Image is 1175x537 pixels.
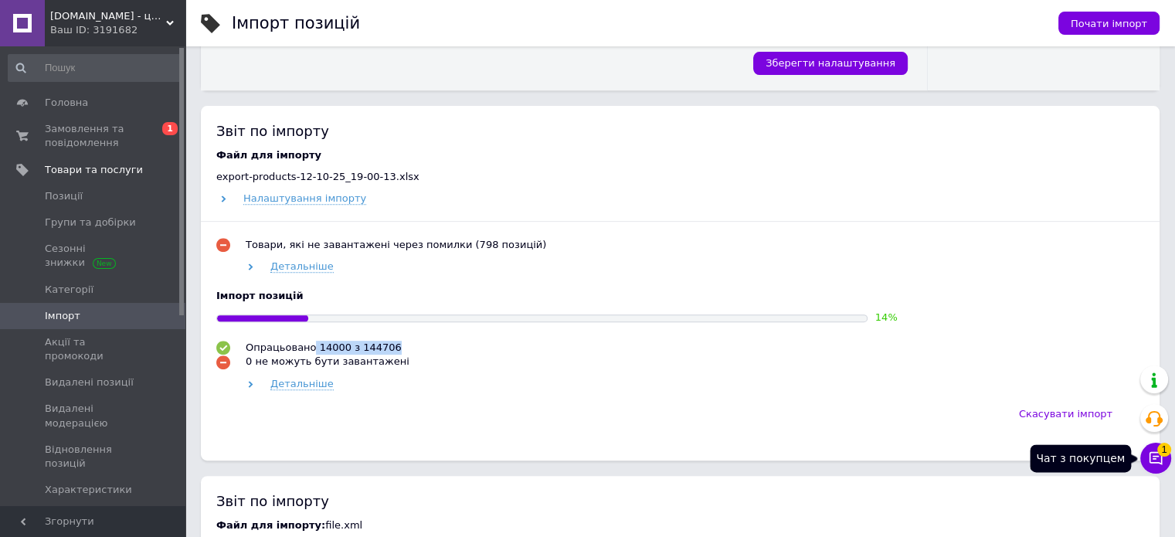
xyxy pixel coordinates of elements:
[1071,18,1147,29] span: Почати імпорт
[45,242,143,270] span: Сезонні знижки
[50,9,166,23] span: Tehnomagaz.com.ua - це передовий інтернет-магазин, спеціалізуючийся на продажу техніки
[45,96,88,110] span: Головна
[216,519,325,531] span: Файл для імпорту:
[1157,443,1171,457] span: 1
[216,491,1144,511] div: Звіт по імпорту
[1058,12,1160,35] button: Почати імпорт
[325,519,362,531] span: file.xml
[45,376,134,389] span: Видалені позиції
[232,14,360,32] h1: Імпорт позицій
[45,335,143,363] span: Акції та промокоди
[45,309,80,323] span: Імпорт
[270,260,334,273] span: Детальніше
[45,443,143,471] span: Відновлення позицій
[1140,443,1171,474] button: Чат з покупцем1
[270,378,334,390] span: Детальніше
[50,23,185,37] div: Ваш ID: 3191682
[45,402,143,430] span: Видалені модерацією
[753,52,908,75] button: Зберегти налаштування
[45,163,143,177] span: Товари та послуги
[45,216,136,229] span: Групи та добірки
[216,148,1144,162] div: Файл для імпорту
[246,355,409,369] div: 0 не можуть бути завантажені
[216,289,1144,303] div: Імпорт позицій
[1030,444,1131,472] div: Чат з покупцем
[246,238,546,252] div: Товари, які не завантажені через помилки (798 позицій)
[216,121,1144,141] div: Звіт по імпорту
[243,192,366,205] span: Налаштування імпорту
[45,189,83,203] span: Позиції
[246,341,402,355] div: Опрацьовано 14000 з 144706
[1003,399,1129,430] button: Скасувати імпорт
[1019,408,1112,420] span: Скасувати імпорт
[45,122,143,150] span: Замовлення та повідомлення
[8,54,182,82] input: Пошук
[875,311,898,325] div: 14 %
[162,122,178,135] span: 1
[766,57,895,69] span: Зберегти налаштування
[216,171,419,182] span: export-products-12-10-25_19-00-13.xlsx
[45,283,93,297] span: Категорії
[45,483,132,497] span: Характеристики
